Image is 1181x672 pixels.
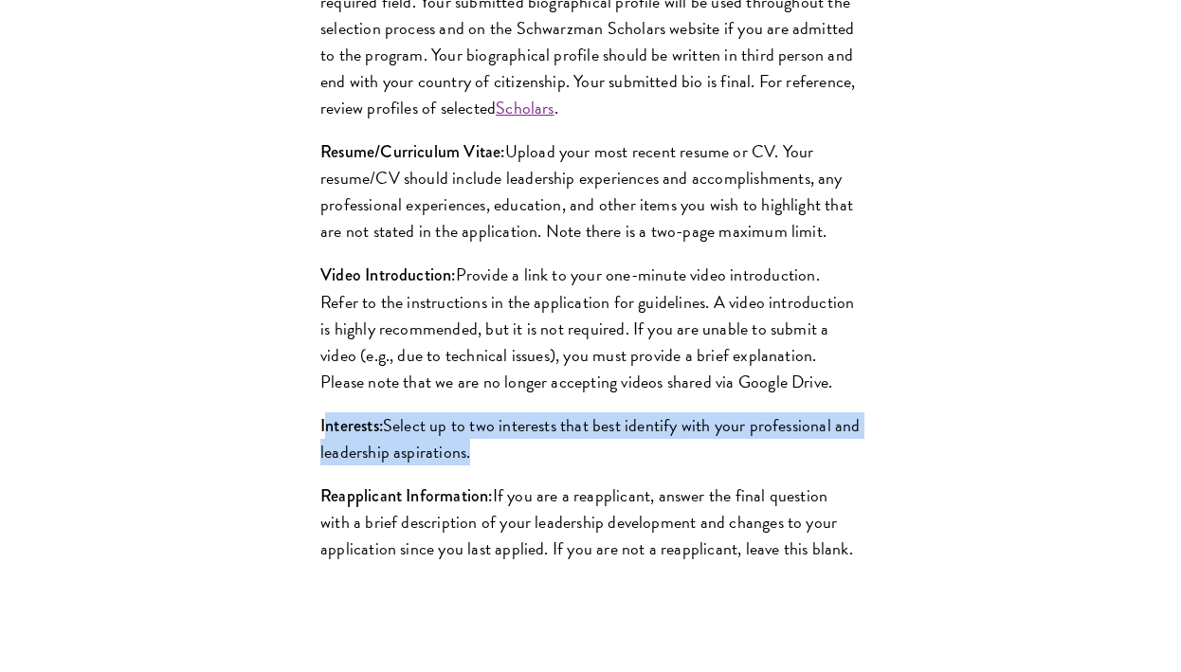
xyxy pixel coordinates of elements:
p: If you are a reapplicant, answer the final question with a brief description of your leadership d... [320,482,861,562]
strong: Video Introduction: [320,263,456,287]
a: Scholars [496,95,554,120]
p: Provide a link to your one-minute video introduction. Refer to the instructions in the applicatio... [320,262,861,394]
p: Select up to two interests that best identify with your professional and leadership aspirations. [320,412,861,465]
strong: Resume/Curriculum Vitae: [320,139,505,164]
strong: Reapplicant Information: [320,483,493,508]
p: Upload your most recent resume or CV. Your resume/CV should include leadership experiences and ac... [320,138,861,245]
strong: Interests: [320,413,383,438]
